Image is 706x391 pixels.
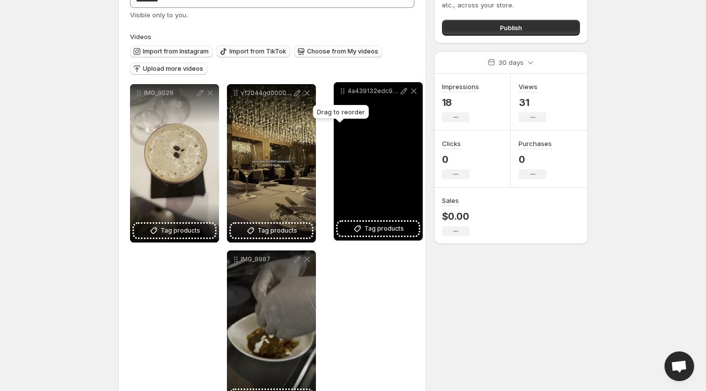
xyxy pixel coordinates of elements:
span: Videos [130,33,151,41]
span: Import from Instagram [143,48,209,55]
p: 18 [442,97,479,108]
p: 0 [442,153,470,165]
p: v12044gd0000d2d1k7vog65ijbds13tg [241,89,292,97]
p: IMG_9028 [144,89,195,97]
button: Import from TikTok [217,46,290,57]
button: Publish [442,20,580,36]
h3: Impressions [442,82,479,92]
p: IMG_8987 [241,255,292,263]
button: Tag products [134,224,215,238]
span: Choose from My videos [307,48,378,55]
p: 4a439132edc945b0ba3563a1ce498701 [348,87,399,95]
p: $0.00 [442,210,470,222]
button: Tag products [338,222,419,236]
div: 4a439132edc945b0ba3563a1ce498701Tag products [334,82,423,241]
button: Tag products [231,224,312,238]
span: Visible only to you. [130,11,188,19]
h3: Sales [442,195,459,205]
p: 31 [519,97,546,108]
h3: Purchases [519,139,552,148]
span: Tag products [161,226,200,236]
span: Import from TikTok [229,48,286,55]
a: Open chat [664,351,694,381]
div: IMG_9028Tag products [130,84,219,243]
button: Choose from My videos [294,46,382,57]
span: Tag products [258,226,297,236]
h3: Clicks [442,139,461,148]
span: Tag products [364,224,404,234]
button: Upload more videos [130,63,207,75]
span: Upload more videos [143,65,203,73]
button: Import from Instagram [130,46,213,57]
div: v12044gd0000d2d1k7vog65ijbds13tgTag products [227,84,316,243]
h3: Views [519,82,537,92]
p: 30 days [498,57,524,67]
span: Publish [500,23,522,33]
p: 0 [519,153,552,165]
